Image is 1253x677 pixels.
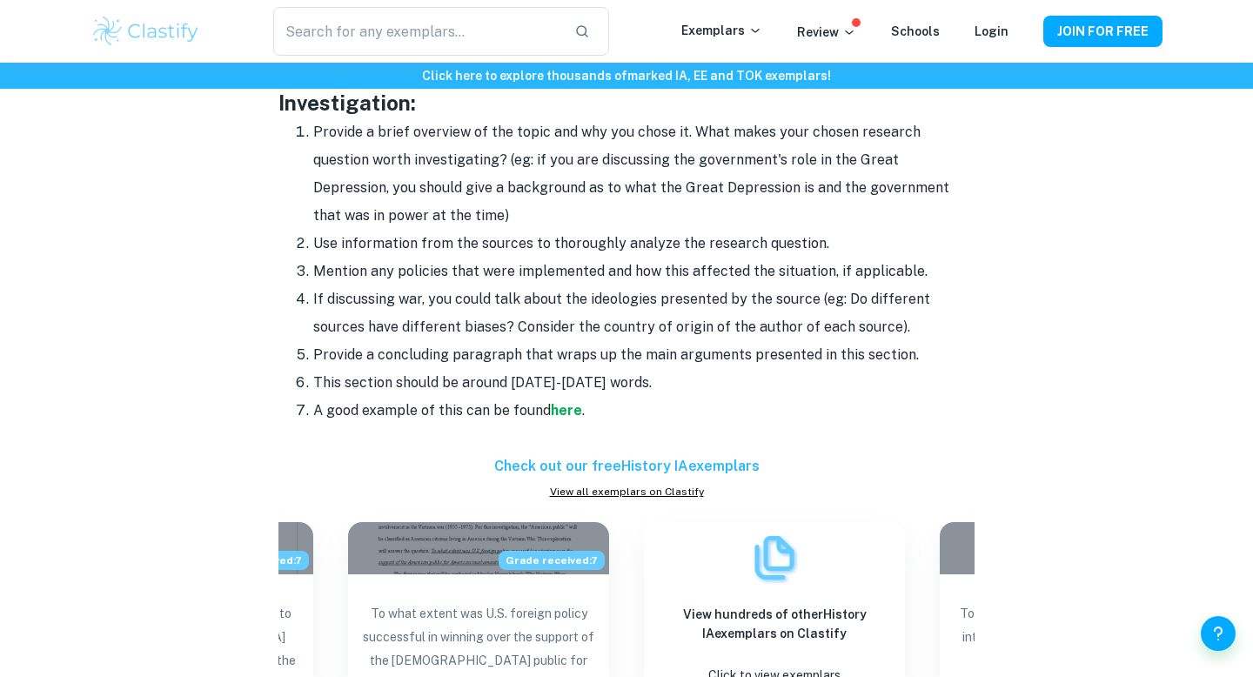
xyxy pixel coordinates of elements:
[313,258,975,285] li: Mention any policies that were implemented and how this affected the situation, if applicable.
[1201,616,1236,651] button: Help and Feedback
[3,66,1250,85] h6: Click here to explore thousands of marked IA, EE and TOK exemplars !
[1043,16,1163,47] button: JOIN FOR FREE
[313,285,975,341] li: If discussing war, you could talk about the ideologies presented by the source (eg: Do different ...
[658,605,891,643] h6: View hundreds of other History IA exemplars on Clastify
[278,87,975,118] h3: Investigation:
[273,7,560,56] input: Search for any exemplars...
[499,551,605,570] span: Grade received: 7
[313,118,975,230] li: Provide a brief overview of the topic and why you chose it. What makes your chosen research quest...
[313,230,975,258] li: Use information from the sources to thoroughly analyze the research question.
[313,341,975,369] li: Provide a concluding paragraph that wraps up the main arguments presented in this section.
[681,21,762,40] p: Exemplars
[90,14,201,49] img: Clastify logo
[748,532,801,584] img: Exemplars
[975,24,1008,38] a: Login
[797,23,856,42] p: Review
[551,402,582,419] a: here
[278,456,975,477] h6: Check out our free History IA exemplars
[313,397,975,425] li: A good example of this can be found .
[278,484,975,499] a: View all exemplars on Clastify
[891,24,940,38] a: Schools
[313,369,975,397] li: This section should be around [DATE]-[DATE] words.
